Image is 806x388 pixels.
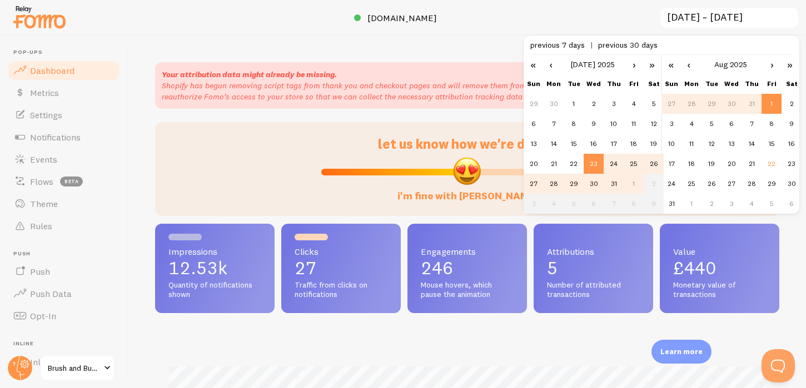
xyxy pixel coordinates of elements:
[661,174,681,194] td: 24/08/2025
[701,194,722,214] td: 02/09/2025
[564,154,584,174] td: 22/07/2025
[742,154,762,174] td: 21/08/2025
[295,280,387,300] span: Traffic from clicks on notifications
[782,74,802,94] th: Sat
[7,148,121,170] a: Events
[701,74,722,94] th: Tue
[644,114,664,134] td: 12/07/2025
[714,59,728,69] a: Aug
[730,59,747,69] a: 2025
[544,94,564,114] td: 30/06/2025
[701,94,722,114] td: 29/07/2025
[661,55,680,74] a: «
[421,259,514,277] p: 246
[7,59,121,82] a: Dashboard
[40,355,115,381] a: Brush and Bubbles
[624,94,644,114] td: 04/07/2025
[30,288,72,299] span: Push Data
[48,361,101,375] span: Brush and Bubbles
[421,280,514,300] span: Mouse hovers, which pause the animation
[742,134,762,154] td: 14/08/2025
[722,74,742,94] th: Wed
[782,154,802,174] td: 23/08/2025
[530,40,598,50] span: previous 7 days
[681,94,701,114] td: 28/07/2025
[295,259,387,277] p: 27
[624,114,644,134] td: 11/07/2025
[524,174,544,194] td: 27/07/2025
[604,134,624,154] td: 17/07/2025
[742,194,762,214] td: 04/09/2025
[764,55,780,74] a: ›
[524,94,544,114] td: 29/06/2025
[782,114,802,134] td: 09/08/2025
[378,135,556,152] span: let us know how we're doing!
[624,194,644,214] td: 08/08/2025
[660,346,703,357] p: Learn more
[681,134,701,154] td: 11/08/2025
[762,154,782,174] td: 22/08/2025
[524,154,544,174] td: 20/07/2025
[524,74,544,94] th: Sun
[722,134,742,154] td: 13/08/2025
[7,283,121,305] a: Push Data
[544,154,564,174] td: 21/07/2025
[547,259,640,277] p: 5
[13,250,121,258] span: Push
[168,259,261,277] p: 12.53k
[722,114,742,134] td: 06/08/2025
[762,134,782,154] td: 15/08/2025
[30,356,52,367] span: Inline
[13,49,121,56] span: Pop-ups
[7,193,121,215] a: Theme
[7,305,121,327] a: Opt-In
[397,179,538,203] label: i'm fine with [PERSON_NAME]
[598,59,615,69] a: 2025
[661,114,681,134] td: 03/08/2025
[544,114,564,134] td: 07/07/2025
[661,134,681,154] td: 10/08/2025
[624,174,644,194] td: 01/08/2025
[30,65,74,76] span: Dashboard
[681,174,701,194] td: 25/08/2025
[564,174,584,194] td: 29/07/2025
[544,134,564,154] td: 14/07/2025
[742,94,762,114] td: 31/07/2025
[564,114,584,134] td: 08/07/2025
[673,257,717,279] span: £440
[626,55,643,74] a: ›
[544,174,564,194] td: 28/07/2025
[547,280,640,300] span: Number of attributed transactions
[12,3,67,31] img: fomo-relay-logo-orange.svg
[644,194,664,214] td: 09/08/2025
[598,40,658,50] span: previous 30 days
[547,247,640,256] span: Attributions
[762,194,782,214] td: 05/09/2025
[60,177,83,187] span: beta
[162,69,337,79] strong: Your attribution data might already be missing.
[584,154,604,174] td: 23/07/2025
[661,154,681,174] td: 17/08/2025
[584,94,604,114] td: 02/07/2025
[524,55,543,74] a: «
[782,134,802,154] td: 16/08/2025
[644,94,664,114] td: 05/07/2025
[584,194,604,214] td: 06/08/2025
[584,134,604,154] td: 16/07/2025
[762,174,782,194] td: 29/08/2025
[722,174,742,194] td: 27/08/2025
[524,114,544,134] td: 06/07/2025
[624,74,644,94] th: Fri
[168,247,261,256] span: Impressions
[762,114,782,134] td: 08/08/2025
[782,194,802,214] td: 06/09/2025
[604,194,624,214] td: 07/08/2025
[524,134,544,154] td: 13/07/2025
[701,174,722,194] td: 26/08/2025
[7,215,121,237] a: Rules
[604,114,624,134] td: 10/07/2025
[701,114,722,134] td: 05/08/2025
[780,55,799,74] a: »
[584,114,604,134] td: 09/07/2025
[673,280,766,300] span: Monetary value of transactions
